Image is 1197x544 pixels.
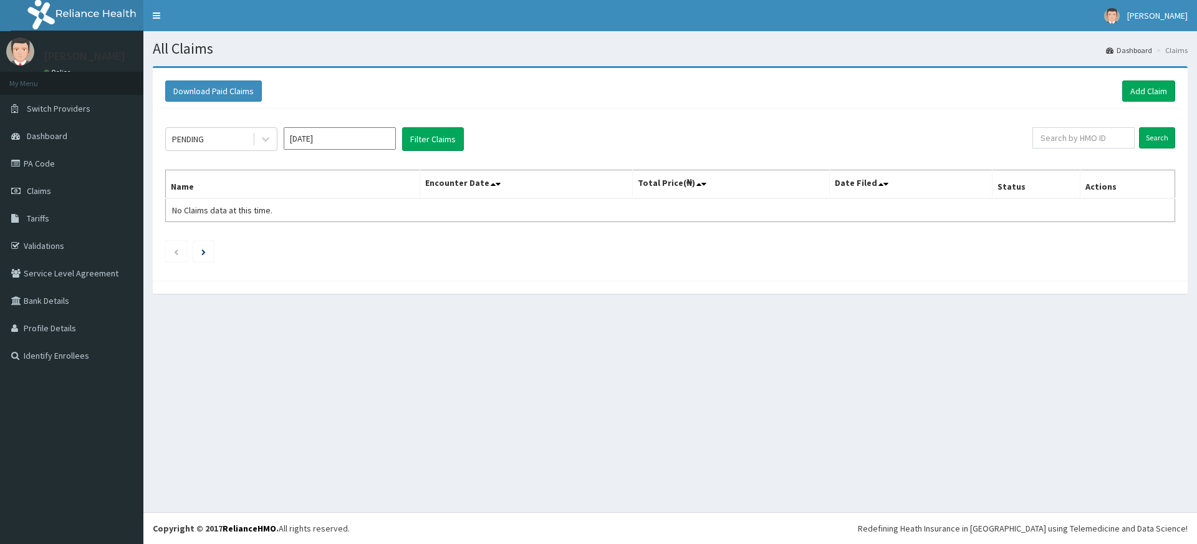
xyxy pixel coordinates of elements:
a: Previous page [173,246,179,257]
strong: Copyright © 2017 . [153,523,279,534]
span: No Claims data at this time. [172,205,272,216]
h1: All Claims [153,41,1188,57]
button: Download Paid Claims [165,80,262,102]
span: Claims [27,185,51,197]
a: Add Claim [1122,80,1175,102]
th: Date Filed [829,170,992,199]
p: [PERSON_NAME] [44,51,125,62]
a: Dashboard [1106,45,1152,56]
li: Claims [1153,45,1188,56]
input: Search by HMO ID [1032,127,1135,148]
th: Total Price(₦) [632,170,829,199]
img: User Image [1104,8,1120,24]
span: Tariffs [27,213,49,224]
th: Name [166,170,420,199]
th: Status [992,170,1080,199]
img: User Image [6,37,34,66]
span: [PERSON_NAME] [1127,10,1188,21]
input: Select Month and Year [284,127,396,150]
th: Actions [1080,170,1175,199]
a: Next page [201,246,206,257]
th: Encounter Date [420,170,632,199]
div: Redefining Heath Insurance in [GEOGRAPHIC_DATA] using Telemedicine and Data Science! [858,522,1188,535]
span: Dashboard [27,130,67,142]
button: Filter Claims [402,127,464,151]
a: RelianceHMO [223,523,276,534]
a: Online [44,68,74,77]
input: Search [1139,127,1175,148]
div: PENDING [172,133,204,145]
span: Switch Providers [27,103,90,114]
footer: All rights reserved. [143,512,1197,544]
